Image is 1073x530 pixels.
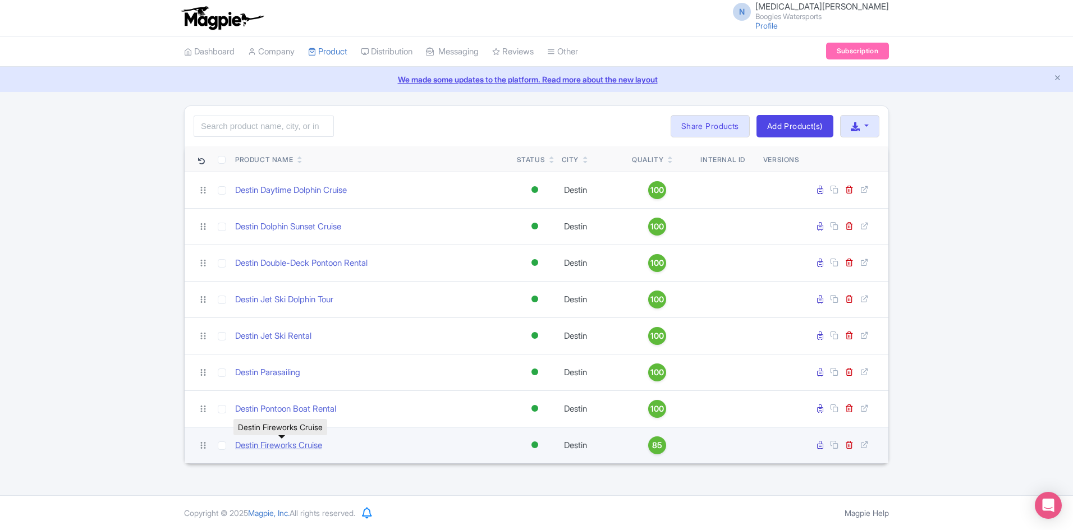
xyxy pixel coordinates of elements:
[632,363,683,381] a: 100
[557,317,627,354] td: Destin
[235,330,311,343] a: Destin Jet Ski Rental
[1035,492,1062,519] div: Open Intercom Messenger
[235,403,336,416] a: Destin Pontoon Boat Rental
[687,146,759,172] th: Internal ID
[529,400,540,417] div: Active
[557,390,627,427] td: Destin
[652,439,662,451] span: 85
[632,218,683,236] a: 100
[756,115,833,137] a: Add Product(s)
[650,330,664,342] span: 100
[194,116,334,137] input: Search product name, city, or interal id
[517,155,545,165] div: Status
[650,184,664,196] span: 100
[529,255,540,271] div: Active
[308,36,347,67] a: Product
[529,364,540,380] div: Active
[562,155,579,165] div: City
[755,1,889,12] span: [MEDICAL_DATA][PERSON_NAME]
[233,419,327,435] div: Destin Fireworks Cruise
[529,182,540,198] div: Active
[235,366,300,379] a: Destin Parasailing
[632,181,683,199] a: 100
[632,291,683,308] a: 100
[529,437,540,453] div: Active
[632,436,683,454] a: 85
[759,146,804,172] th: Versions
[235,220,341,233] a: Destin Dolphin Sunset Cruise
[361,36,412,67] a: Distribution
[235,439,322,452] a: Destin Fireworks Cruise
[529,218,540,234] div: Active
[529,291,540,307] div: Active
[632,400,683,418] a: 100
[426,36,479,67] a: Messaging
[492,36,534,67] a: Reviews
[557,172,627,208] td: Destin
[248,36,295,67] a: Company
[235,257,368,270] a: Destin Double-Deck Pontoon Rental
[235,293,333,306] a: Destin Jet Ski Dolphin Tour
[650,257,664,269] span: 100
[726,2,889,20] a: N [MEDICAL_DATA][PERSON_NAME] Boogies Watersports
[177,507,362,519] div: Copyright © 2025 All rights reserved.
[557,245,627,281] td: Destin
[650,366,664,379] span: 100
[529,328,540,344] div: Active
[632,254,683,272] a: 100
[235,155,293,165] div: Product Name
[557,354,627,390] td: Destin
[755,13,889,20] small: Boogies Watersports
[650,293,664,306] span: 100
[7,73,1066,85] a: We made some updates to the platform. Read more about the new layout
[178,6,265,30] img: logo-ab69f6fb50320c5b225c76a69d11143b.png
[557,427,627,463] td: Destin
[671,115,750,137] a: Share Products
[845,508,889,518] a: Magpie Help
[557,281,627,317] td: Destin
[632,155,663,165] div: Quality
[547,36,578,67] a: Other
[632,327,683,345] a: 100
[235,184,347,197] a: Destin Daytime Dolphin Cruise
[755,21,778,30] a: Profile
[1053,72,1062,85] button: Close announcement
[557,208,627,245] td: Destin
[826,43,889,59] a: Subscription
[184,36,235,67] a: Dashboard
[733,3,751,21] span: N
[650,403,664,415] span: 100
[650,220,664,233] span: 100
[248,508,290,518] span: Magpie, Inc.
